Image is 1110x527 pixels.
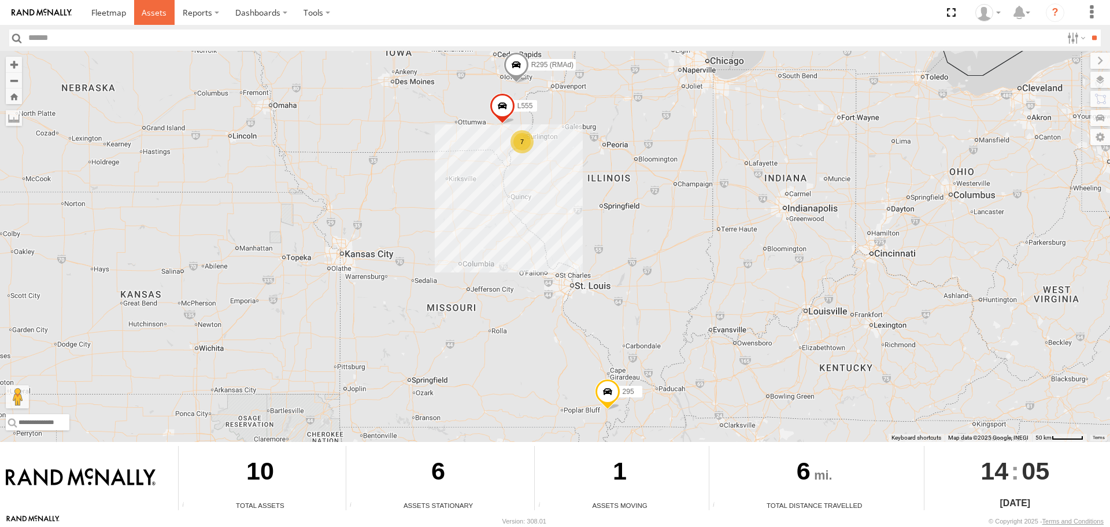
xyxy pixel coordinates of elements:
img: Rand McNally [6,468,156,488]
div: 1 [535,446,704,500]
a: Terms and Conditions [1042,518,1104,525]
img: rand-logo.svg [12,9,72,17]
div: Total number of assets current in transit. [535,502,552,510]
a: Terms (opens in new tab) [1093,435,1105,440]
span: 14 [980,446,1008,496]
button: Zoom in [6,57,22,72]
a: Visit our Website [6,515,60,527]
div: Total Assets [179,500,342,510]
span: R295 (RMAd) [531,61,573,69]
div: Total number of Enabled Assets [179,502,196,510]
button: Zoom Home [6,89,22,104]
i: ? [1046,3,1064,22]
label: Search Filter Options [1063,30,1087,46]
div: Total distance travelled by all assets within specified date range and applied filters [709,502,727,510]
button: Drag Pegman onto the map to open Street View [6,385,29,408]
div: © Copyright 2025 - [989,518,1104,525]
span: 295 [623,388,634,396]
div: Assets Stationary [346,500,530,510]
button: Map Scale: 50 km per 51 pixels [1032,434,1087,442]
div: Version: 308.01 [502,518,546,525]
button: Keyboard shortcuts [891,434,941,442]
span: Map data ©2025 Google, INEGI [948,434,1028,441]
span: 05 [1022,446,1049,496]
div: 7 [510,130,534,153]
div: [DATE] [924,496,1106,510]
div: Assets Moving [535,500,704,510]
div: Brian Wooldridge [971,4,1005,21]
div: 10 [179,446,342,500]
label: Map Settings [1090,129,1110,145]
div: 6 [709,446,920,500]
button: Zoom out [6,72,22,89]
div: 6 [346,446,530,500]
span: 50 km [1035,434,1052,441]
label: Measure [6,110,22,126]
div: Total Distance Travelled [709,500,920,510]
span: L555 [517,102,533,110]
div: Total number of assets current stationary. [346,502,364,510]
div: : [924,446,1106,496]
